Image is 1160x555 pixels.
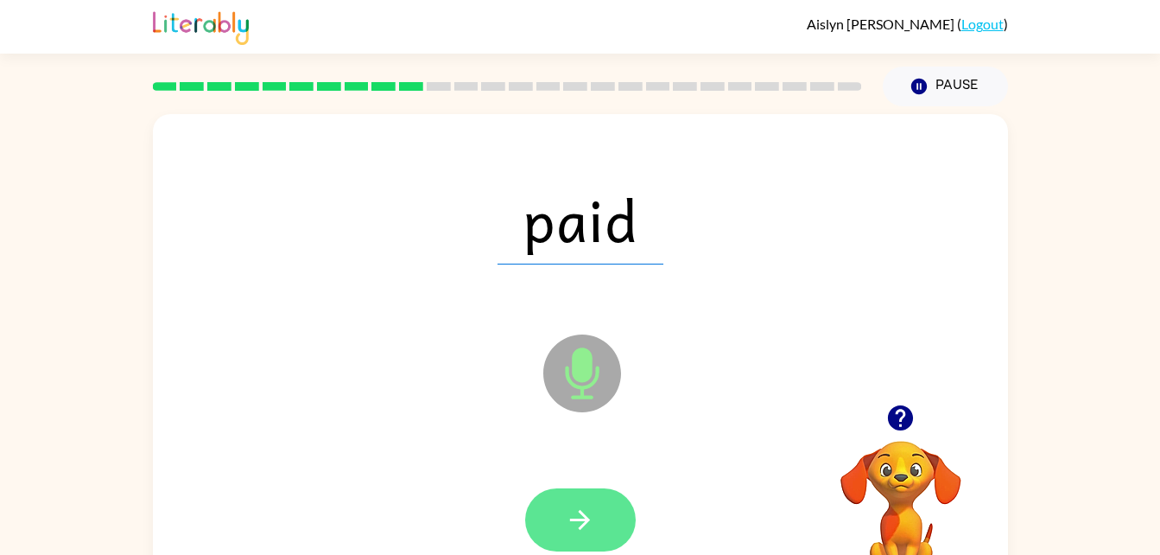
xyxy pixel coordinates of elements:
a: Logout [961,16,1004,32]
button: Pause [883,67,1008,106]
img: Literably [153,7,249,45]
span: paid [498,175,663,265]
span: Aislyn [PERSON_NAME] [807,16,957,32]
div: ( ) [807,16,1008,32]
